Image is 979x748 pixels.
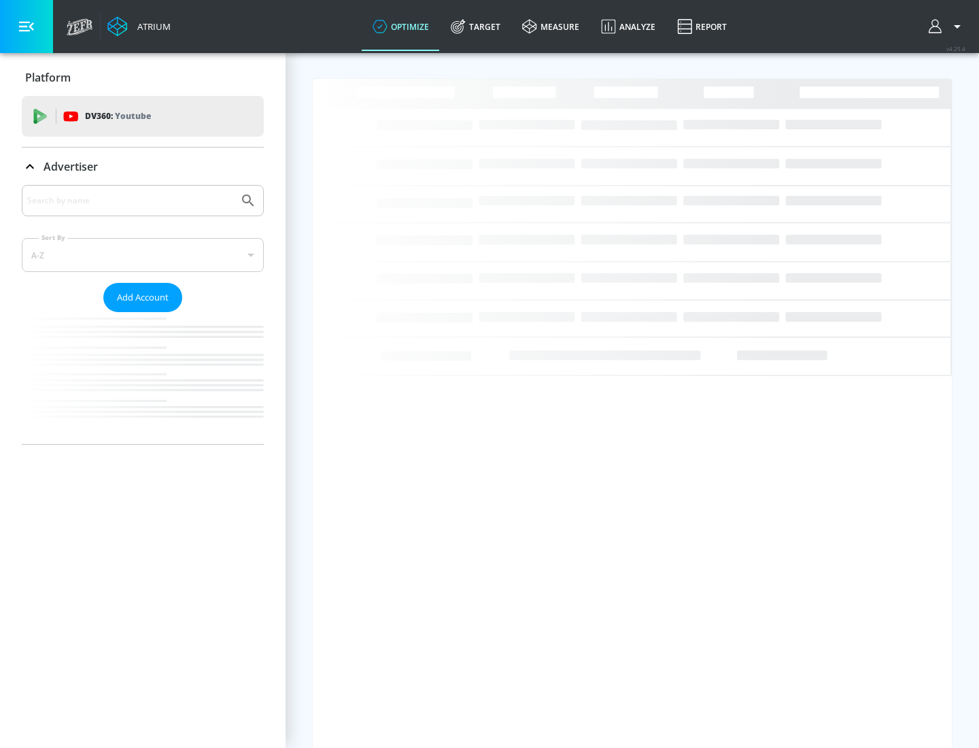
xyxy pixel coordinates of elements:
[85,109,151,124] p: DV360:
[511,2,590,51] a: measure
[22,148,264,186] div: Advertiser
[22,58,264,97] div: Platform
[22,312,264,444] nav: list of Advertiser
[103,283,182,312] button: Add Account
[590,2,666,51] a: Analyze
[115,109,151,123] p: Youtube
[946,45,965,52] span: v 4.25.4
[22,96,264,137] div: DV360: Youtube
[39,233,68,242] label: Sort By
[25,70,71,85] p: Platform
[362,2,440,51] a: optimize
[132,20,171,33] div: Atrium
[117,290,169,305] span: Add Account
[44,159,98,174] p: Advertiser
[440,2,511,51] a: Target
[27,192,233,209] input: Search by name
[666,2,738,51] a: Report
[107,16,171,37] a: Atrium
[22,185,264,444] div: Advertiser
[22,238,264,272] div: A-Z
